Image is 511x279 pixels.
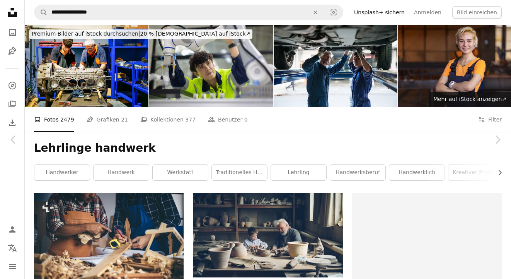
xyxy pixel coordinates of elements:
[87,107,128,132] a: Grafiken 21
[349,6,409,19] a: Unsplash+ sichern
[274,25,397,107] img: Reifer Kfz-Mechaniker und Lehrling bei der Arbeit
[324,5,343,20] button: Visuelle Suche
[34,240,184,246] a: Hintergrundbild der Holzwerkstatt: Tischlerarbeitstisch mit verschiedenen Werkzeugen und Holzschn...
[5,259,20,274] button: Menü
[307,5,324,20] button: Löschen
[34,141,502,155] h1: Lehrlinge handwerk
[271,165,326,180] a: Lehrling
[149,25,273,107] img: Trainees master robotics with hands-on workshops and quality control in manufacturing academy.
[484,103,511,177] a: Weiter
[34,5,48,20] button: Unsplash suchen
[448,165,504,180] a: Kreativer Prozess
[212,165,267,180] a: Traditionelles Handwerk
[25,25,257,43] a: Premium-Bilder auf iStock durchsuchen|20 % [DEMOGRAPHIC_DATA] auf iStock↗
[193,232,342,239] a: Großvater und Enkel arbeiten an der Töpferei.
[5,96,20,112] a: Kollektionen
[452,6,502,19] button: Bild einreichen
[433,96,506,102] span: Mehr auf iStock anzeigen ↗
[5,25,20,40] a: Fotos
[478,107,502,132] button: Filter
[185,115,196,124] span: 377
[34,5,343,20] form: Finden Sie Bildmaterial auf der ganzen Webseite
[244,115,248,124] span: 0
[5,78,20,93] a: Entdecken
[29,29,252,39] div: 20 % [DEMOGRAPHIC_DATA] auf iStock ↗
[32,31,140,37] span: Premium-Bilder auf iStock durchsuchen |
[34,165,90,180] a: Handwerker
[140,107,196,132] a: Kollektionen 377
[121,115,128,124] span: 21
[25,25,148,107] img: Student Studying For Auto Mechanic Apprenticeship At Vocational Education
[330,165,385,180] a: Handwerksberuf
[5,222,20,237] a: Anmelden / Registrieren
[409,6,446,19] a: Anmelden
[94,165,149,180] a: Handwerk
[5,43,20,59] a: Grafiken
[5,240,20,256] button: Sprache
[193,193,342,277] img: Großvater und Enkel arbeiten an der Töpferei.
[429,92,511,107] a: Mehr auf iStock anzeigen↗
[208,107,248,132] a: Benutzer 0
[389,165,445,180] a: Handwerklich
[153,165,208,180] a: Werkstatt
